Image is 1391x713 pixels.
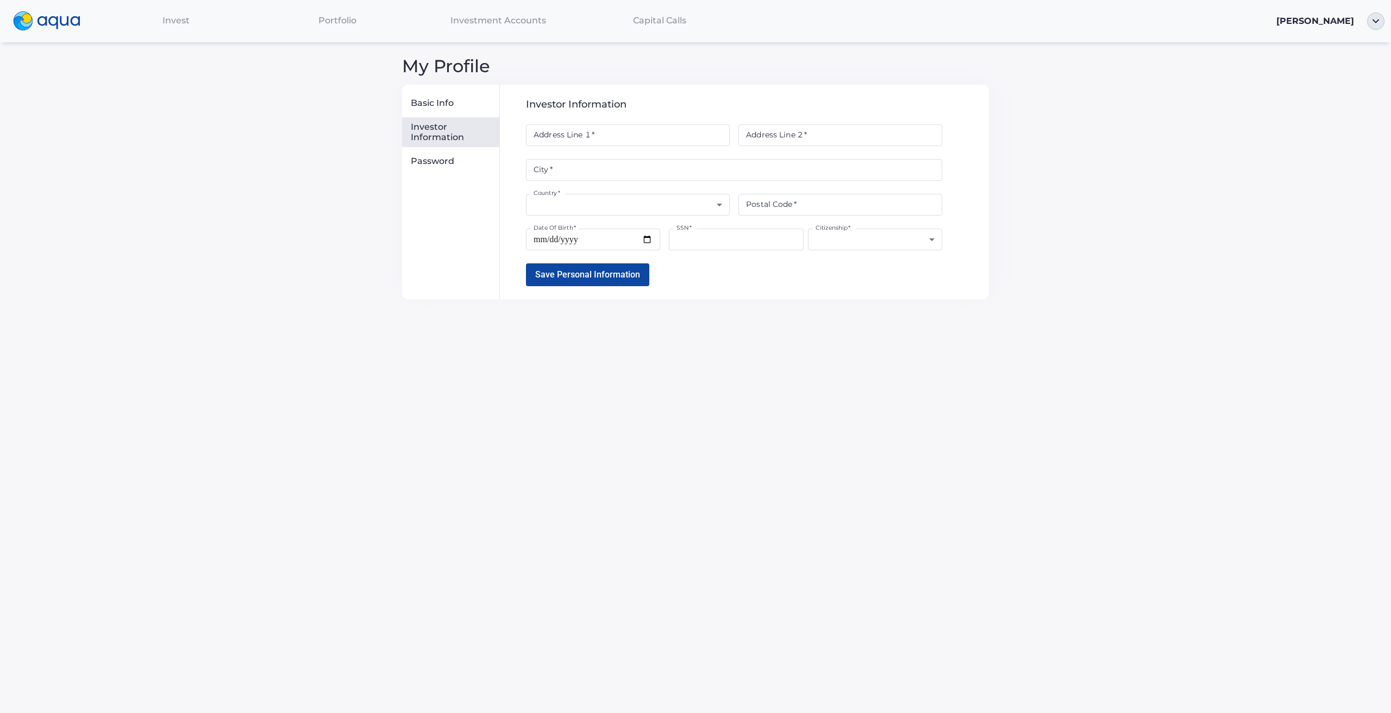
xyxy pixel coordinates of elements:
div: ​ [526,194,730,216]
label: Citizenship [816,224,850,232]
span: Invest [162,15,190,26]
label: Date Of Birth [534,224,576,232]
a: Capital Calls [579,9,740,31]
a: Invest [96,9,257,31]
img: logo [13,11,80,31]
span: Investor Information [526,98,626,110]
button: Save Personal Information [526,263,649,286]
span: Capital Calls [633,15,686,26]
label: SSN [676,224,692,232]
img: ellipse [1367,12,1384,30]
a: Investment Accounts [418,9,579,31]
a: logo [7,9,96,34]
div: ​ [808,229,942,250]
div: Basic Info [411,98,495,109]
span: [PERSON_NAME] [1276,16,1354,26]
span: Investment Accounts [450,15,546,26]
label: Country [534,189,560,197]
div: Investor Information [411,122,495,143]
span: Portfolio [318,15,356,26]
div: Password [411,156,495,167]
span: Save Personal Information [535,269,640,280]
div: My Profile [402,61,989,72]
a: Portfolio [256,9,418,31]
